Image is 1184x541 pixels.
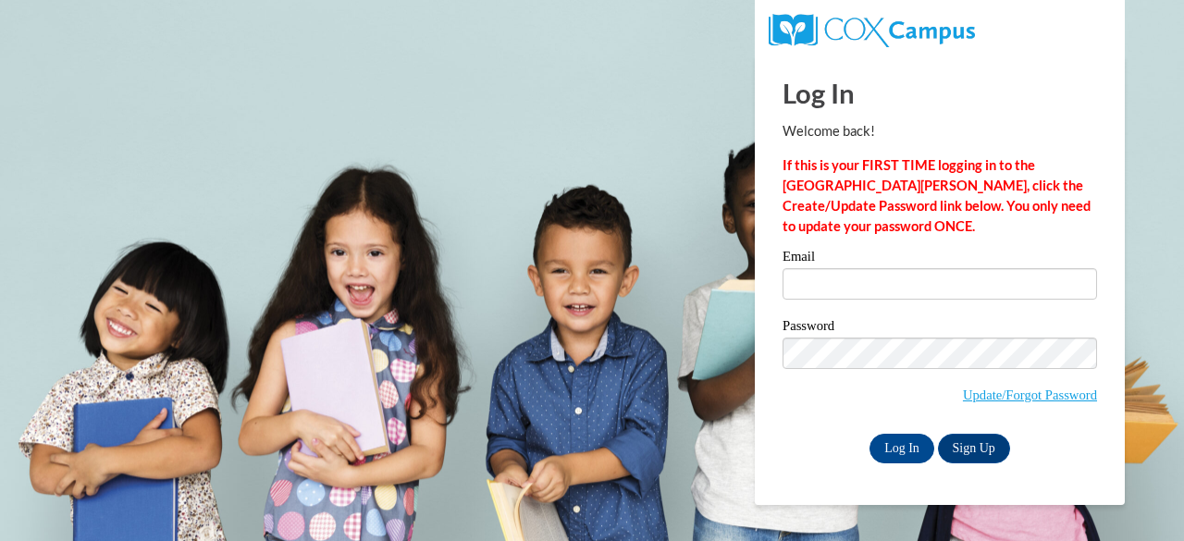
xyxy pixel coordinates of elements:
[938,434,1010,463] a: Sign Up
[783,74,1097,112] h1: Log In
[783,250,1097,268] label: Email
[869,434,934,463] input: Log In
[783,121,1097,141] p: Welcome back!
[769,14,975,47] img: COX Campus
[769,21,975,37] a: COX Campus
[783,157,1091,234] strong: If this is your FIRST TIME logging in to the [GEOGRAPHIC_DATA][PERSON_NAME], click the Create/Upd...
[783,319,1097,338] label: Password
[963,387,1097,402] a: Update/Forgot Password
